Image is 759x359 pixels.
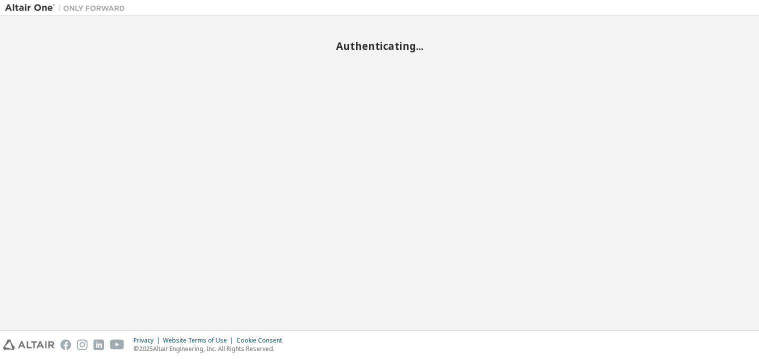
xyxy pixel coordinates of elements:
[77,340,87,350] img: instagram.svg
[3,340,54,350] img: altair_logo.svg
[133,345,288,353] p: © 2025 Altair Engineering, Inc. All Rights Reserved.
[93,340,104,350] img: linkedin.svg
[110,340,124,350] img: youtube.svg
[133,337,163,345] div: Privacy
[5,3,130,13] img: Altair One
[60,340,71,350] img: facebook.svg
[5,39,754,52] h2: Authenticating...
[163,337,236,345] div: Website Terms of Use
[236,337,288,345] div: Cookie Consent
